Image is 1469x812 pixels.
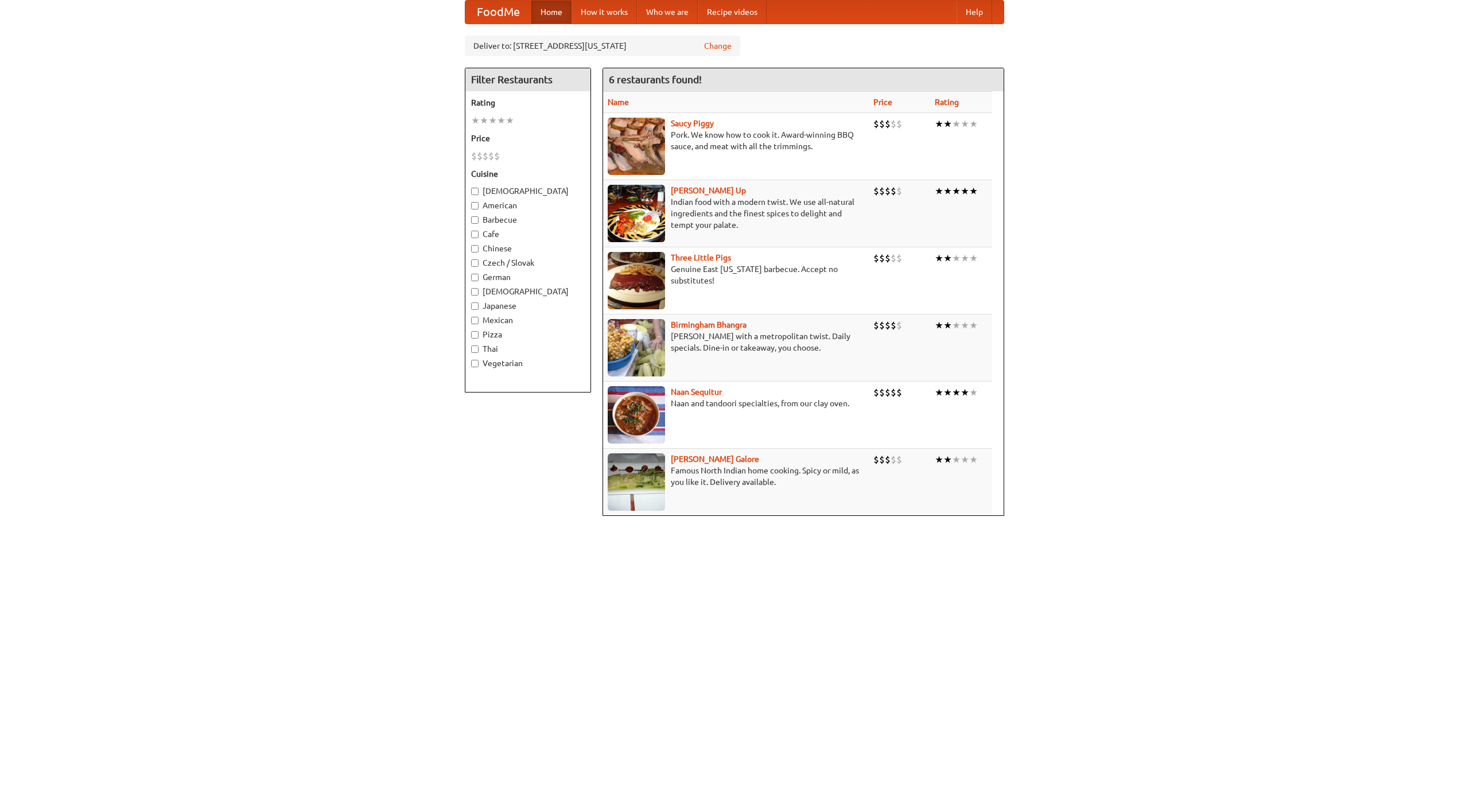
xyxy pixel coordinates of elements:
[471,358,585,369] label: Vegetarian
[935,98,959,107] a: Rating
[471,288,479,296] input: [DEMOGRAPHIC_DATA]
[943,185,952,197] li: ★
[873,453,879,466] li: $
[873,118,879,130] li: $
[952,319,961,332] li: ★
[896,386,902,399] li: $
[471,317,479,324] input: Mexican
[896,252,902,265] li: $
[885,185,891,197] li: $
[935,319,943,332] li: ★
[465,68,590,91] h4: Filter Restaurants
[969,453,978,466] li: ★
[471,97,585,108] h5: Rating
[471,214,585,226] label: Barbecue
[879,252,885,265] li: $
[873,252,879,265] li: $
[952,386,961,399] li: ★
[879,118,885,130] li: $
[471,168,585,180] h5: Cuisine
[935,453,943,466] li: ★
[471,216,479,224] input: Barbecue
[891,252,896,265] li: $
[873,386,879,399] li: $
[471,300,585,312] label: Japanese
[961,252,969,265] li: ★
[896,319,902,332] li: $
[879,453,885,466] li: $
[471,150,477,162] li: $
[671,454,759,464] a: [PERSON_NAME] Galore
[471,188,479,195] input: [DEMOGRAPHIC_DATA]
[969,185,978,197] li: ★
[935,386,943,399] li: ★
[896,185,902,197] li: $
[471,329,585,340] label: Pizza
[891,319,896,332] li: $
[943,252,952,265] li: ★
[957,1,992,24] a: Help
[952,252,961,265] li: ★
[885,252,891,265] li: $
[471,228,585,240] label: Cafe
[471,245,479,252] input: Chinese
[471,271,585,283] label: German
[961,118,969,130] li: ★
[891,453,896,466] li: $
[471,360,479,367] input: Vegetarian
[471,331,479,339] input: Pizza
[671,320,747,329] b: Birmingham Bhangra
[952,453,961,466] li: ★
[671,253,731,262] a: Three Little Pigs
[935,118,943,130] li: ★
[471,314,585,326] label: Mexican
[935,185,943,197] li: ★
[969,118,978,130] li: ★
[609,74,702,85] ng-pluralize: 6 restaurants found!
[608,118,665,175] img: saucy.jpg
[608,398,864,409] p: Naan and tandoori specialties, from our clay oven.
[471,302,479,310] input: Japanese
[671,186,746,195] a: [PERSON_NAME] Up
[885,319,891,332] li: $
[873,185,879,197] li: $
[471,133,585,144] h5: Price
[961,386,969,399] li: ★
[483,150,488,162] li: $
[608,331,864,353] p: [PERSON_NAME] with a metropolitan twist. Daily specials. Dine-in or takeaway, you choose.
[698,1,767,24] a: Recipe videos
[471,345,479,353] input: Thai
[497,114,506,127] li: ★
[608,252,665,309] img: littlepigs.jpg
[471,114,480,127] li: ★
[671,119,714,128] a: Saucy Piggy
[488,114,497,127] li: ★
[465,36,740,56] div: Deliver to: [STREET_ADDRESS][US_STATE]
[471,202,479,209] input: American
[471,343,585,355] label: Thai
[969,319,978,332] li: ★
[471,231,479,238] input: Cafe
[494,150,500,162] li: $
[671,387,722,397] b: Naan Sequitur
[885,118,891,130] li: $
[608,465,864,488] p: Famous North Indian home cooking. Spicy or mild, as you like it. Delivery available.
[572,1,637,24] a: How it works
[608,386,665,444] img: naansequitur.jpg
[477,150,483,162] li: $
[704,40,732,52] a: Change
[879,185,885,197] li: $
[608,453,665,511] img: currygalore.jpg
[608,263,864,286] p: Genuine East [US_STATE] barbecue. Accept no substitutes!
[943,118,952,130] li: ★
[873,98,892,107] a: Price
[531,1,572,24] a: Home
[885,453,891,466] li: $
[608,185,665,242] img: curryup.jpg
[471,243,585,254] label: Chinese
[952,118,961,130] li: ★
